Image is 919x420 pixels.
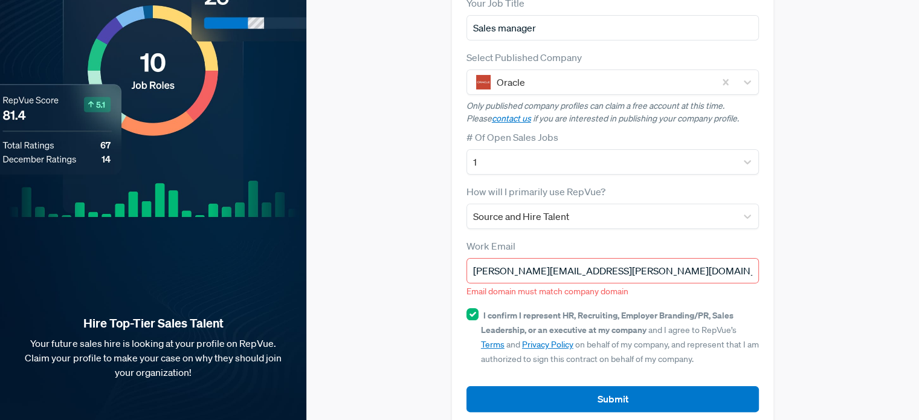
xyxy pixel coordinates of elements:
button: Submit [466,386,759,412]
strong: Hire Top-Tier Sales Talent [19,315,287,331]
label: How will I primarily use RepVue? [466,184,605,199]
img: Oracle [476,75,491,89]
input: Email [466,258,759,283]
span: Email domain must match company domain [466,286,628,297]
label: Work Email [466,239,515,253]
a: Terms [481,339,505,350]
span: and I agree to RepVue’s and on behalf of my company, and represent that I am authorized to sign t... [481,310,759,364]
p: Your future sales hire is looking at your profile on RepVue. Claim your profile to make your case... [19,336,287,380]
p: Only published company profiles can claim a free account at this time. Please if you are interest... [466,100,759,125]
a: Privacy Policy [522,339,573,350]
label: # Of Open Sales Jobs [466,130,558,144]
input: Title [466,15,759,40]
strong: I confirm I represent HR, Recruiting, Employer Branding/PR, Sales Leadership, or an executive at ... [481,309,734,335]
a: contact us [492,113,531,124]
label: Select Published Company [466,50,582,65]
